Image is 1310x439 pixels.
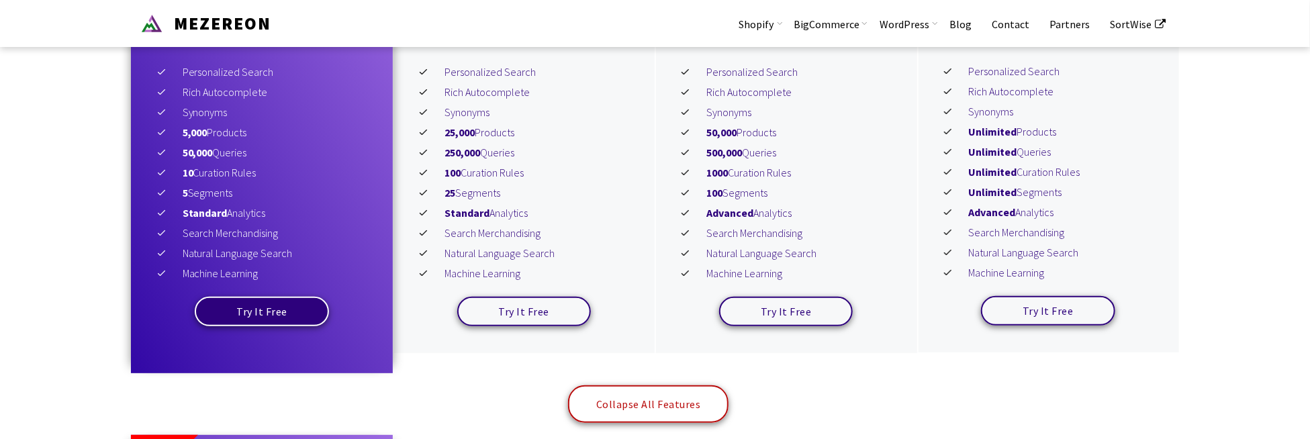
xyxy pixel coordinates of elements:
[457,297,592,326] a: Try It Free
[445,186,455,199] b: 25
[195,297,329,326] a: Try It Free
[157,162,367,183] li: Curation Rules
[157,263,367,283] li: Machine Learning
[681,102,890,122] li: Synonyms
[183,206,228,220] b: Standard
[968,145,1017,158] b: Unlimited
[943,182,1153,202] li: Segments
[943,162,1153,182] li: Curation Rules
[445,146,480,159] b: 250,000
[445,206,489,220] b: Standard
[183,166,193,179] b: 10
[681,243,890,263] li: Natural Language Search
[157,82,367,102] li: Rich Autocomplete
[157,203,367,223] li: Analytics
[167,12,271,34] span: MEZEREON
[157,183,367,203] li: Segments
[968,125,1017,138] b: Unlimited
[568,385,729,423] a: Collapse All Features
[681,142,890,162] li: Queries
[419,203,628,223] li: Analytics
[183,186,188,199] b: 5
[968,185,1017,199] b: Unlimited
[419,142,628,162] li: Queries
[681,223,890,243] li: Search Merchandising
[419,263,628,283] li: Machine Learning
[943,101,1153,121] li: Synonyms
[419,243,628,263] li: Natural Language Search
[943,242,1153,262] li: Natural Language Search
[157,102,367,122] li: Synonyms
[943,121,1153,142] li: Products
[943,61,1153,81] li: Personalized Search
[981,296,1115,326] a: Try It Free
[681,203,890,223] li: Analytics
[943,222,1153,242] li: Search Merchandising
[141,13,162,34] img: Mezereon
[183,146,213,159] b: 50,000
[706,146,742,159] b: 500,000
[943,81,1153,101] li: Rich Autocomplete
[681,82,890,102] li: Rich Autocomplete
[943,202,1153,222] li: Analytics
[183,126,207,139] b: 5,000
[419,82,628,102] li: Rich Autocomplete
[445,126,475,139] b: 25,000
[157,62,367,82] li: Personalized Search
[419,183,628,203] li: Segments
[157,122,367,142] li: Products
[681,183,890,203] li: Segments
[157,223,367,243] li: Search Merchandising
[943,142,1153,162] li: Queries
[157,142,367,162] li: Queries
[419,162,628,183] li: Curation Rules
[943,262,1153,283] li: Machine Learning
[157,243,367,263] li: Natural Language Search
[681,122,890,142] li: Products
[681,162,890,183] li: Curation Rules
[419,102,628,122] li: Synonyms
[419,122,628,142] li: Products
[968,205,1015,219] b: Advanced
[419,223,628,243] li: Search Merchandising
[706,126,737,139] b: 50,000
[968,165,1017,179] b: Unlimited
[706,206,753,220] b: Advanced
[706,166,728,179] b: 1000
[681,263,890,283] li: Machine Learning
[131,10,271,32] a: Mezereon MEZEREON
[419,62,628,82] li: Personalized Search
[706,186,722,199] b: 100
[445,166,461,179] b: 100
[681,62,890,82] li: Personalized Search
[719,297,853,326] a: Try It Free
